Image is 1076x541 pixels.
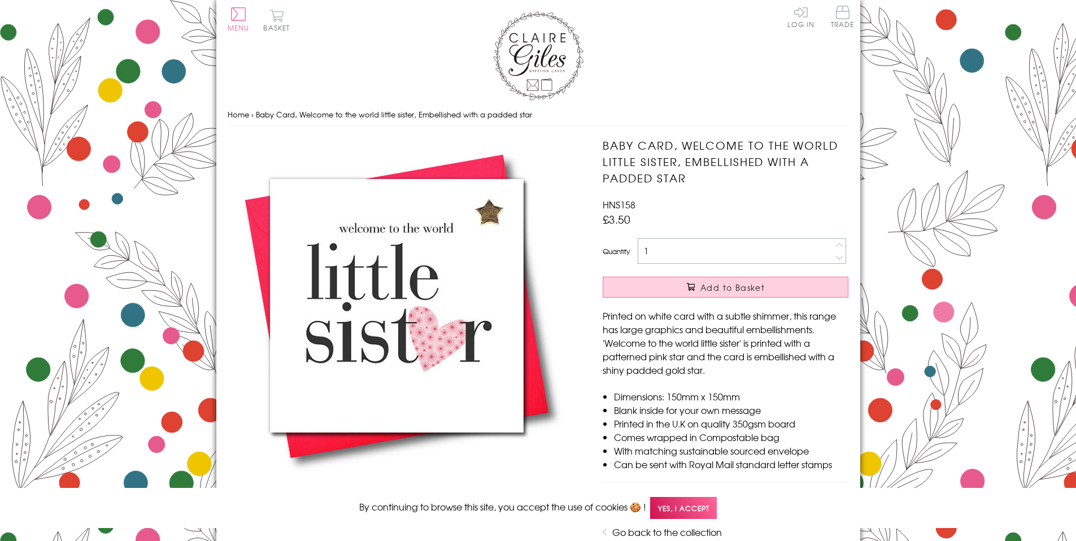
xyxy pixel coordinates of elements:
[603,198,635,211] span: HNS158
[614,403,848,417] li: Blank inside for your own message
[256,109,532,120] span: Baby Card, Welcome to the world little sister, Embellished with a padded star
[251,109,254,120] span: ›
[603,137,848,186] h1: Baby Card, Welcome to the world little sister, Embellished with a padded star
[614,430,848,444] li: Comes wrapped in Compostable bag
[614,390,848,403] li: Dimensions: 150mm x 150mm
[493,11,583,101] img: Claire Giles Greetings Cards
[228,7,250,31] button: Menu
[603,309,848,377] p: Printed on white card with a subtle shimmer, this range has large graphics and beautiful embellis...
[614,444,848,457] li: With matching sustainable sourced envelope
[614,457,848,471] li: Can be sent with Royal Mail standard letter stamps
[700,282,765,293] span: Add to Basket
[787,6,814,28] a: Log In
[603,277,848,298] button: Add to Basket
[612,525,722,539] a: Go back to the collection
[228,109,249,120] a: Home
[614,417,848,430] li: Printed in the U.K on quality 350gsm board
[831,6,855,30] a: Trade
[262,9,293,31] button: Basket
[228,103,849,126] nav: breadcrumbs
[603,246,630,256] label: Quantity
[228,23,250,33] span: Menu
[650,497,717,519] span: Yes, I accept
[603,211,630,227] span: £3.50
[228,137,567,475] img: Baby Card, Welcome to the world little sister, Embellished with a padded star
[831,6,855,28] span: Trade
